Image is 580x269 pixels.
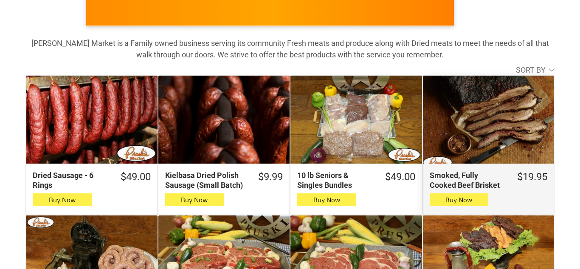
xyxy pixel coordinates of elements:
[31,39,549,59] strong: [PERSON_NAME] Market is a Family owned business serving its community Fresh meats and produce alo...
[517,170,547,184] div: $19.95
[430,170,506,190] div: Smoked, Fully Cooked Beef Brisket
[165,193,224,206] button: Buy Now
[26,76,158,163] a: Dried Sausage - 6 Rings
[121,170,151,184] div: $49.00
[26,170,158,190] a: $49.00Dried Sausage - 6 Rings
[297,193,356,206] button: Buy Now
[165,170,247,190] div: Kielbasa Dried Polish Sausage (Small Batch)
[445,196,472,204] span: Buy Now
[385,170,415,184] div: $49.00
[258,170,283,184] div: $9.99
[158,76,290,163] a: Kielbasa Dried Polish Sausage (Small Batch)
[33,193,92,206] button: Buy Now
[49,196,76,204] span: Buy Now
[430,193,489,206] button: Buy Now
[290,170,422,190] a: $49.0010 lb Seniors & Singles Bundles
[297,170,373,190] div: 10 lb Seniors & Singles Bundles
[158,170,290,190] a: $9.99Kielbasa Dried Polish Sausage (Small Batch)
[33,170,109,190] div: Dried Sausage - 6 Rings
[181,196,208,204] span: Buy Now
[290,76,422,163] a: 10 lb Seniors &amp; Singles Bundles
[423,170,555,190] a: $19.95Smoked, Fully Cooked Beef Brisket
[423,76,555,163] a: Smoked, Fully Cooked Beef Brisket
[313,196,340,204] span: Buy Now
